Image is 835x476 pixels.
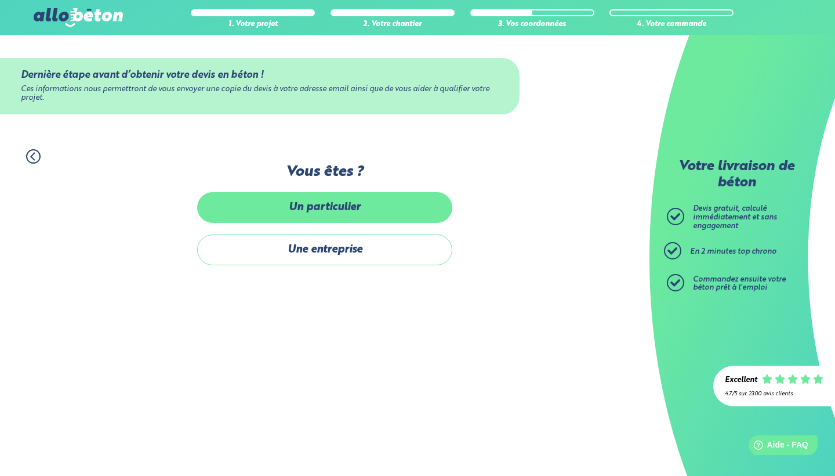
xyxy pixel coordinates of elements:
[34,8,123,27] img: allobéton
[191,20,315,29] div: 1. Votre projet
[732,431,822,463] iframe: Help widget launcher
[331,20,455,29] div: 2. Votre chantier
[21,70,499,81] div: Dernière étape avant d’obtenir votre devis en béton !
[197,164,452,181] label: Vous êtes ?
[197,235,452,265] label: Une entreprise
[21,85,499,102] div: Ces informations nous permettront de vous envoyer une copie du devis à votre adresse email ainsi ...
[197,192,452,223] label: Un particulier
[470,20,594,29] div: 3. Vos coordonnées
[609,20,734,29] div: 4. Votre commande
